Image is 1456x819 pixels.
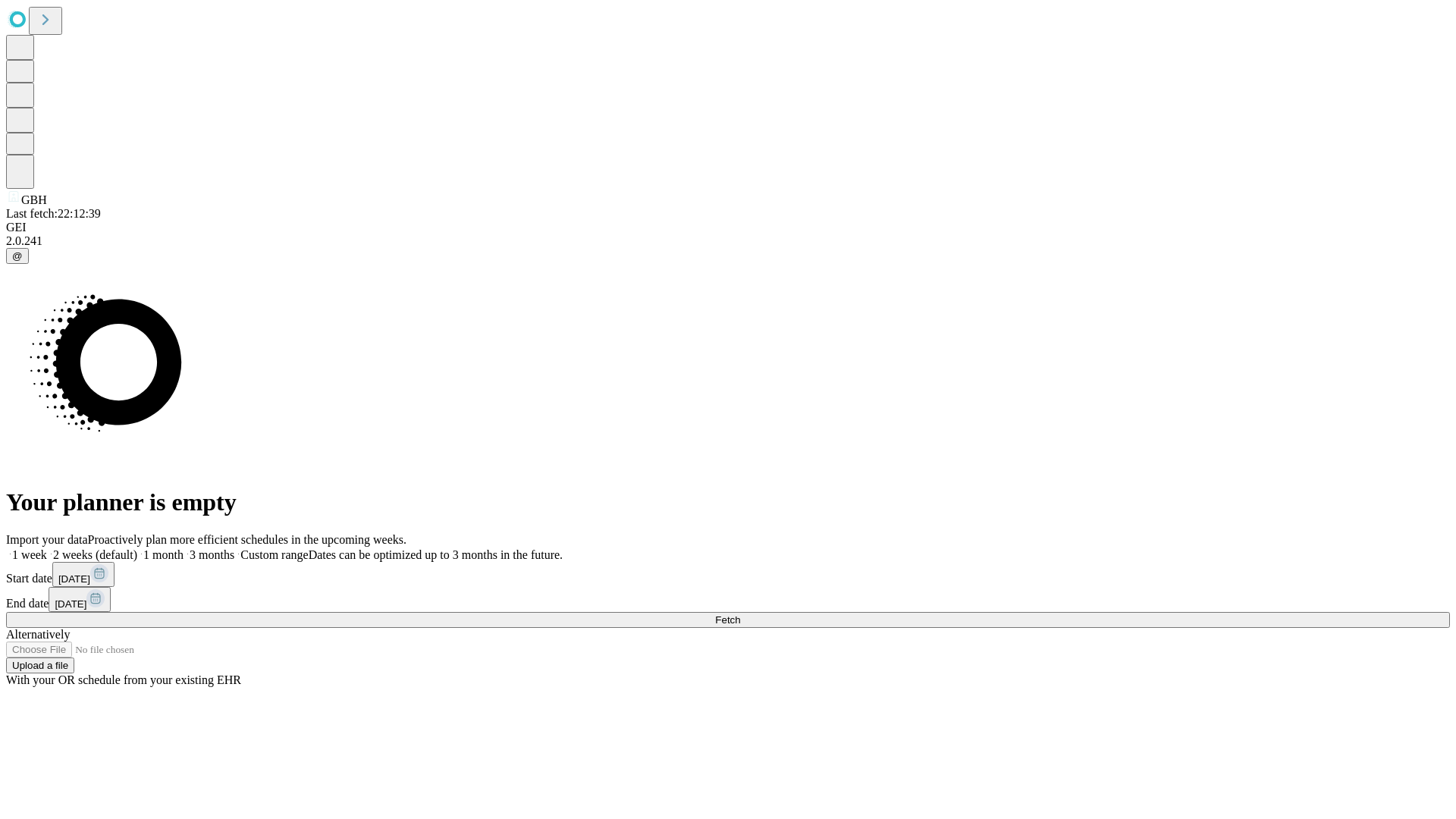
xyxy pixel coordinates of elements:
[21,193,47,206] span: GBH
[55,598,86,610] span: [DATE]
[88,533,406,546] span: Proactively plan more efficient schedules in the upcoming weeks.
[6,673,241,686] span: With your OR schedule from your existing EHR
[309,548,563,561] span: Dates can be optimized up to 3 months in the future.
[6,612,1450,628] button: Fetch
[12,250,23,262] span: @
[6,657,74,673] button: Upload a file
[6,234,1450,248] div: 2.0.241
[6,221,1450,234] div: GEI
[58,573,90,585] span: [DATE]
[53,548,137,561] span: 2 weeks (default)
[6,562,1450,587] div: Start date
[715,614,740,626] span: Fetch
[240,548,308,561] span: Custom range
[6,488,1450,516] h1: Your planner is empty
[6,533,88,546] span: Import your data
[6,587,1450,612] div: End date
[6,248,29,264] button: @
[12,548,47,561] span: 1 week
[190,548,234,561] span: 3 months
[143,548,184,561] span: 1 month
[6,207,101,220] span: Last fetch: 22:12:39
[49,587,111,612] button: [DATE]
[6,628,70,641] span: Alternatively
[52,562,115,587] button: [DATE]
